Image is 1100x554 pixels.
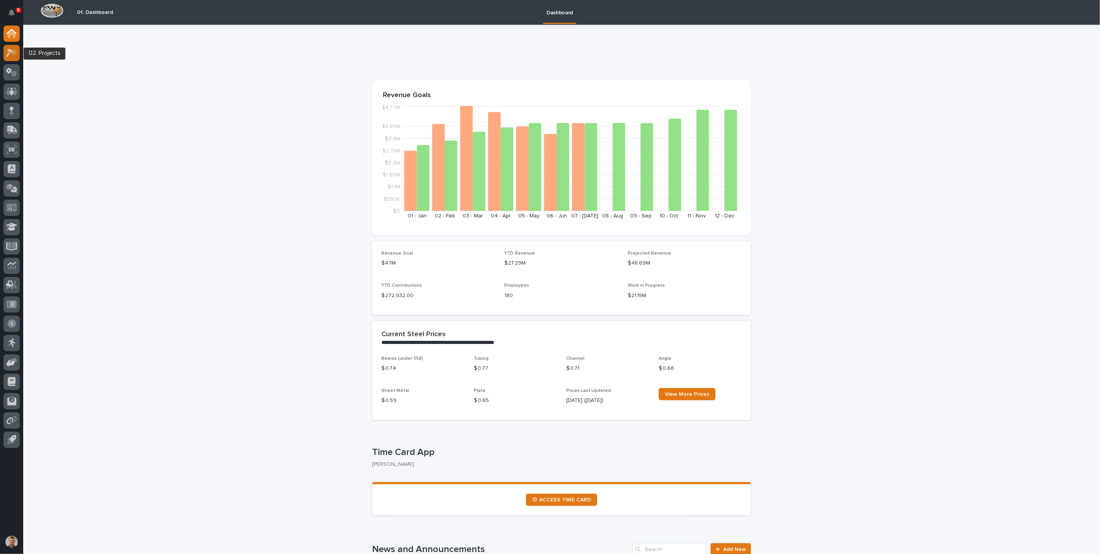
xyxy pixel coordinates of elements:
[526,494,597,506] a: ⏲ ACCESS TIME CARD
[382,148,400,154] tspan: $2.75M
[381,283,422,288] span: YTD Contributions
[491,213,511,219] text: 04 - Apr
[547,213,567,219] text: 06 - Jun
[381,330,446,339] h2: Current Steel Prices
[382,124,400,130] tspan: $3.85M
[566,388,611,393] span: Prices Last Updated
[688,213,706,219] text: 11 - Nov
[715,213,734,219] text: 12 - Dec
[628,292,742,300] p: $21.15M
[372,447,748,458] p: Time Card App
[532,497,591,503] span: ⏲ ACCESS TIME CARD
[435,213,455,219] text: 02 - Feb
[474,356,489,361] span: Tubing
[381,397,465,405] p: $ 0.59
[723,547,746,552] span: Add New
[474,364,557,373] p: $ 0.77
[381,292,495,300] p: $ 272,932.00
[3,534,20,550] button: users-avatar
[41,3,63,18] img: Workspace Logo
[408,213,427,219] text: 01 - Jan
[505,283,530,288] span: Employees
[388,185,400,190] tspan: $1.1M
[10,9,20,22] div: Notifications5
[381,356,423,361] span: Beams (under 55#)
[566,356,584,361] span: Channel
[505,251,535,256] span: YTD Revenue
[518,213,540,219] text: 05 - May
[383,91,740,100] p: Revenue Goals
[603,213,623,219] text: 08 - Aug
[659,213,678,219] text: 10 - Oct
[628,251,671,256] span: Projected Revenue
[474,397,557,405] p: $ 0.65
[385,160,400,166] tspan: $2.2M
[381,364,465,373] p: $ 0.74
[628,283,665,288] span: Work in Progress
[382,105,400,111] tspan: $4.77M
[372,461,745,468] p: [PERSON_NAME]
[665,392,709,397] span: View More Prices
[630,213,652,219] text: 09 - Sep
[659,388,716,400] a: View More Prices
[566,364,649,373] p: $ 0.71
[505,292,619,300] p: 180
[566,397,649,405] p: [DATE] ([DATE])
[3,5,20,21] button: Notifications
[463,213,483,219] text: 03 - Mar
[474,388,486,393] span: Plate
[571,213,599,219] text: 07 - [DATE]
[659,356,671,361] span: Angle
[393,209,400,214] tspan: $0
[381,251,413,256] span: Revenue Goal
[384,197,400,202] tspan: $550K
[659,364,742,373] p: $ 0.66
[381,388,409,393] span: Sheet Metal
[385,136,400,142] tspan: $3.3M
[381,259,495,267] p: $47M
[628,259,742,267] p: $48.69M
[505,259,619,267] p: $27.29M
[383,173,400,178] tspan: $1.65M
[77,9,113,16] h2: 01. Dashboard
[17,7,20,13] p: 5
